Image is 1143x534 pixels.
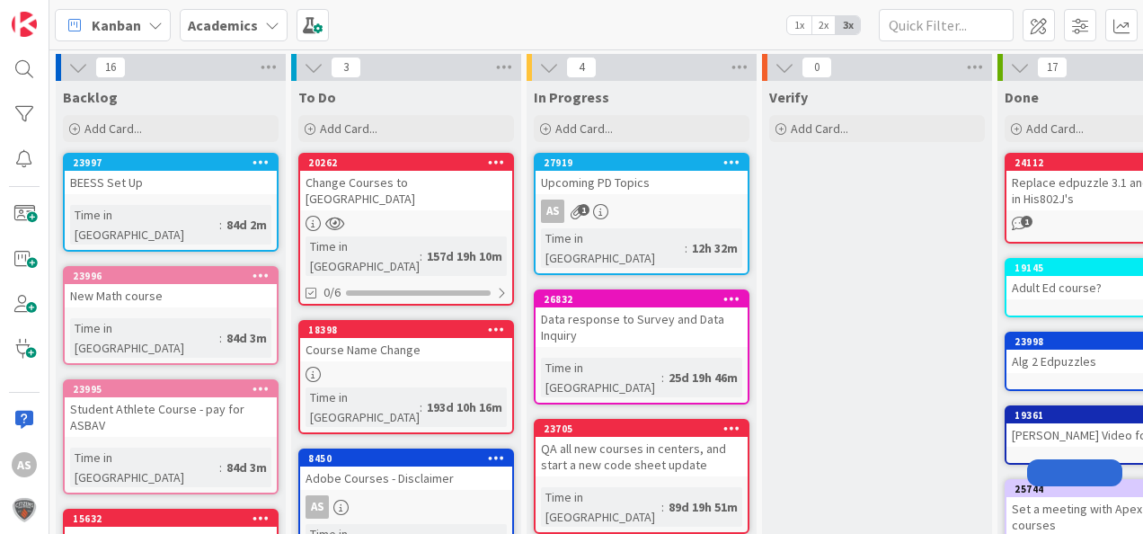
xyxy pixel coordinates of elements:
div: 20262Change Courses to [GEOGRAPHIC_DATA] [300,155,512,210]
img: avatar [12,497,37,522]
div: Time in [GEOGRAPHIC_DATA] [541,487,661,527]
span: 0 [802,57,832,78]
div: 18398 [300,322,512,338]
span: To Do [298,88,336,106]
span: 1 [1021,216,1032,227]
div: 20262 [308,156,512,169]
div: 23997BEESS Set Up [65,155,277,194]
div: Time in [GEOGRAPHIC_DATA] [306,236,420,276]
div: 27919 [544,156,748,169]
div: 23995 [65,381,277,397]
div: 157d 19h 10m [422,246,507,266]
span: : [420,397,422,417]
div: 12h 32m [687,238,742,258]
span: : [661,368,664,387]
input: Quick Filter... [879,9,1014,41]
a: 20262Change Courses to [GEOGRAPHIC_DATA]Time in [GEOGRAPHIC_DATA]:157d 19h 10m0/6 [298,153,514,306]
a: 26832Data response to Survey and Data InquiryTime in [GEOGRAPHIC_DATA]:25d 19h 46m [534,289,749,405]
div: 23996 [65,268,277,284]
div: 8450 [300,450,512,467]
a: 23997BEESS Set UpTime in [GEOGRAPHIC_DATA]:84d 2m [63,153,279,252]
span: 4 [566,57,597,78]
div: 23705QA all new courses in centers, and start a new code sheet update [536,421,748,476]
div: 23997 [73,156,277,169]
div: Time in [GEOGRAPHIC_DATA] [70,205,219,245]
div: 23995 [73,383,277,396]
div: Adobe Courses - Disclaimer [300,467,512,490]
div: 15632 [73,512,277,525]
span: 0/6 [323,283,341,302]
div: 8450Adobe Courses - Disclaimer [300,450,512,490]
a: 27919Upcoming PD TopicsASTime in [GEOGRAPHIC_DATA]:12h 32m [534,153,749,275]
div: Change Courses to [GEOGRAPHIC_DATA] [300,171,512,210]
span: 17 [1037,57,1068,78]
a: 23995Student Athlete Course - pay for ASBAVTime in [GEOGRAPHIC_DATA]:84d 3m [63,379,279,494]
div: AS [306,495,329,519]
span: 2x [811,16,836,34]
div: 18398Course Name Change [300,322,512,361]
div: 23995Student Athlete Course - pay for ASBAV [65,381,277,437]
div: AS [536,200,748,223]
span: 3x [836,16,860,34]
iframe: UserGuiding Product Updates RC Tooltip [801,276,1122,447]
span: 16 [95,57,126,78]
div: 27919 [536,155,748,171]
div: Time in [GEOGRAPHIC_DATA] [70,318,219,358]
div: Course Name Change [300,338,512,361]
div: 26832 [536,291,748,307]
div: 84d 3m [222,458,271,477]
div: 8450 [308,452,512,465]
span: Backlog [63,88,118,106]
b: Academics [188,16,258,34]
div: 26832 [544,293,748,306]
span: : [420,246,422,266]
div: Time in [GEOGRAPHIC_DATA] [541,358,661,397]
span: Kanban [92,14,141,36]
span: 1x [787,16,811,34]
div: 89d 19h 51m [664,497,742,517]
span: Verify [769,88,808,106]
span: : [685,238,687,258]
span: : [219,458,222,477]
div: 15632 [65,511,277,527]
span: : [219,328,222,348]
div: 18398 [308,324,512,336]
div: 23996New Math course [65,268,277,307]
div: 84d 3m [222,328,271,348]
div: 23705 [536,421,748,437]
a: 18398Course Name ChangeTime in [GEOGRAPHIC_DATA]:193d 10h 16m [298,320,514,434]
a: 23996New Math courseTime in [GEOGRAPHIC_DATA]:84d 3m [63,266,279,365]
span: Add Card... [555,120,613,137]
span: 1 [578,204,589,216]
div: Upcoming PD Topics [536,171,748,194]
div: Time in [GEOGRAPHIC_DATA] [541,228,685,268]
div: Time in [GEOGRAPHIC_DATA] [306,387,420,427]
span: Add Card... [84,120,142,137]
span: Add Card... [320,120,377,137]
div: 23996 [73,270,277,282]
div: Time in [GEOGRAPHIC_DATA] [70,448,219,487]
div: 26832Data response to Survey and Data Inquiry [536,291,748,347]
div: 193d 10h 16m [422,397,507,417]
div: Data response to Survey and Data Inquiry [536,307,748,347]
span: Done [1005,88,1039,106]
span: In Progress [534,88,609,106]
div: 23997 [65,155,277,171]
div: AS [541,200,564,223]
div: QA all new courses in centers, and start a new code sheet update [536,437,748,476]
div: 25d 19h 46m [664,368,742,387]
span: : [661,497,664,517]
div: AS [12,452,37,477]
div: 20262 [300,155,512,171]
a: 23705QA all new courses in centers, and start a new code sheet updateTime in [GEOGRAPHIC_DATA]:89... [534,419,749,534]
div: 84d 2m [222,215,271,235]
span: 3 [331,57,361,78]
span: : [219,215,222,235]
div: 27919Upcoming PD Topics [536,155,748,194]
span: Add Card... [791,120,848,137]
span: Add Card... [1026,120,1084,137]
div: AS [300,495,512,519]
div: New Math course [65,284,277,307]
div: 23705 [544,423,748,435]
